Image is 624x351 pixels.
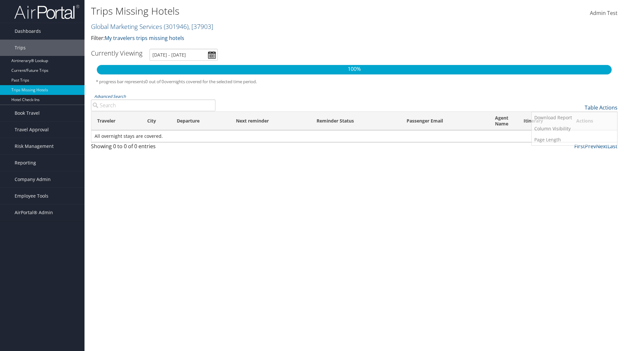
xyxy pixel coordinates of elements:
span: Company Admin [15,171,51,188]
span: Travel Approval [15,122,49,138]
span: Reporting [15,155,36,171]
span: Risk Management [15,138,54,154]
span: Dashboards [15,23,41,39]
span: Book Travel [15,105,40,121]
a: Column Visibility [532,123,617,134]
span: AirPortal® Admin [15,204,53,221]
img: airportal-logo.png [14,4,79,19]
a: Page Length [532,134,617,145]
span: Trips [15,40,26,56]
span: Employee Tools [15,188,48,204]
a: Download Report [532,112,617,123]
